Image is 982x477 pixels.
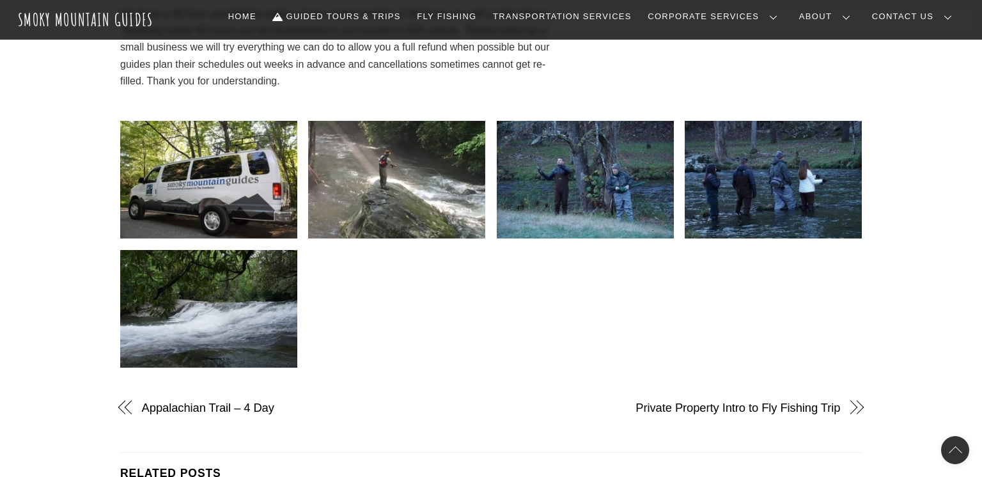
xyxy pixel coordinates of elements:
[497,121,674,239] img: smokymountainguides.com-fishing_tour_01-50
[513,400,841,416] a: Private Property Intro to Fly Fishing Trip
[412,3,481,30] a: Fly Fishing
[685,121,862,239] img: smokymountainguides.com-fishing_tour_02-50
[120,6,565,90] div: We have a 48 hour cancellation policy. If you cancel outside of 48 hours you will a total refund....
[308,121,485,239] img: smokymountainguides.com-fishing_tour_03-50
[867,3,962,30] a: Contact Us
[794,3,861,30] a: About
[18,9,153,30] a: Smoky Mountain Guides
[120,121,297,239] img: SMG+Van
[643,3,788,30] a: Corporate Services
[120,250,297,368] img: smokymountainguides.com-fishing_tour_04-50
[142,400,469,416] a: Appalachian Trail – 4 Day
[488,3,636,30] a: Transportation Services
[223,3,261,30] a: Home
[268,3,406,30] a: Guided Tours & Trips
